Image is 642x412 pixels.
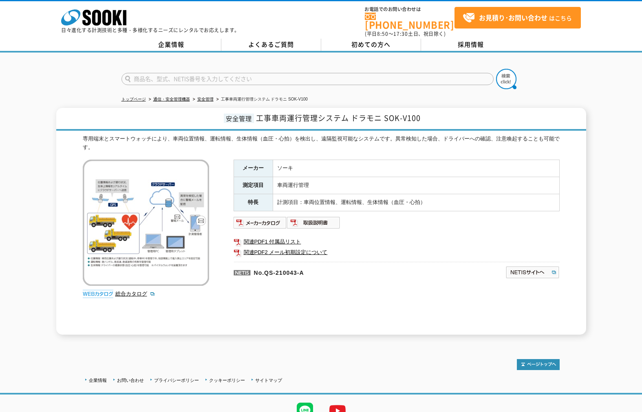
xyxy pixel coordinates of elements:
a: メーカーカタログ [234,221,287,228]
a: 関連PDF2 メール初期設定について [234,247,560,258]
td: 計測項目：車両位置情報、運転情報、生体情報（血圧・心拍） [273,194,559,211]
th: 特長 [234,194,273,211]
a: クッキーポリシー [209,378,245,383]
a: よくあるご質問 [221,39,321,51]
p: No.QS-210043-A [234,262,427,281]
img: webカタログ [83,290,113,298]
span: 8:50 [377,30,388,37]
a: サイトマップ [255,378,282,383]
a: 採用情報 [421,39,521,51]
img: メーカーカタログ [234,216,287,229]
span: (平日 ～ 土日、祝日除く) [365,30,446,37]
td: ソーキ [273,160,559,177]
a: プライバシーポリシー [154,378,199,383]
span: 工事車両運行管理システム ドラモニ SOK-V100 [256,112,421,123]
a: 安全管理 [197,97,214,101]
a: 総合カタログ [115,291,155,297]
img: 工事車両運行管理システム ドラモニ SOK-V100 [83,160,209,286]
img: トップページへ [517,359,560,370]
a: 関連PDF1 付属品リスト [234,237,560,247]
p: 日々進化する計測技術と多種・多様化するニーズにレンタルでお応えします。 [61,28,240,33]
input: 商品名、型式、NETIS番号を入力してください [121,73,494,85]
th: メーカー [234,160,273,177]
span: はこちら [463,12,572,24]
a: 取扱説明書 [287,221,340,228]
a: お見積り･お問い合わせはこちら [454,7,581,28]
span: お電話でのお問い合わせは [365,7,454,12]
div: 専用端末とスマートウォッチにより、車両位置情報、運転情報、生体情報（血圧・心拍）を検出し、遠隔監視可能なシステムです。異常検知した場合、ドライバーへの確認、注意喚起することも可能です。 [83,135,560,152]
a: 企業情報 [89,378,107,383]
a: 通信・安全管理機器 [153,97,190,101]
td: 車両運行管理 [273,177,559,194]
strong: お見積り･お問い合わせ [479,13,547,22]
img: NETISサイトへ [505,266,560,279]
a: お問い合わせ [117,378,144,383]
span: 初めての方へ [351,40,390,49]
a: [PHONE_NUMBER] [365,13,454,29]
a: 初めての方へ [321,39,421,51]
th: 測定項目 [234,177,273,194]
img: 取扱説明書 [287,216,340,229]
li: 工事車両運行管理システム ドラモニ SOK-V100 [215,95,308,104]
span: 17:30 [393,30,408,37]
a: トップページ [121,97,146,101]
span: 安全管理 [224,114,254,123]
img: btn_search.png [496,69,516,89]
a: 企業情報 [121,39,221,51]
